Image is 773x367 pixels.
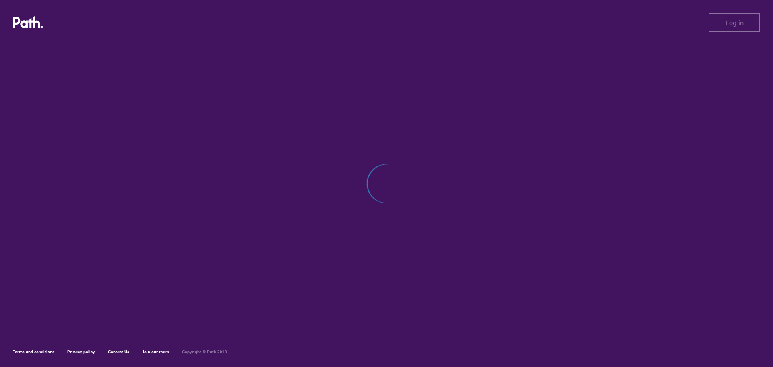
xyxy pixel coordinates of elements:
a: Contact Us [108,349,129,355]
a: Privacy policy [67,349,95,355]
a: Join our team [142,349,169,355]
button: Log in [709,13,760,32]
a: Terms and conditions [13,349,54,355]
span: Log in [725,19,744,26]
h6: Copyright © Path 2018 [182,350,227,355]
